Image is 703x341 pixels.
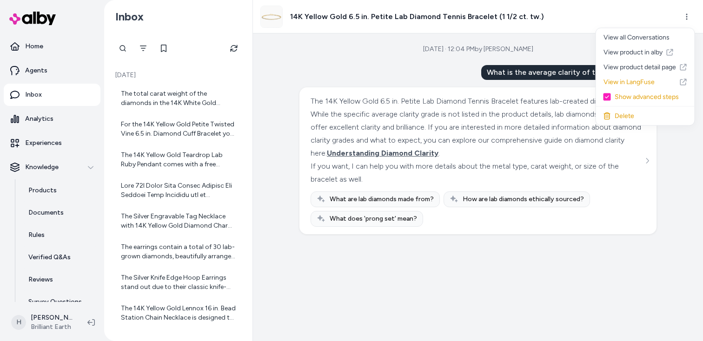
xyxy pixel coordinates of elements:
div: Show advanced steps [596,90,695,105]
div: View all Conversations [596,30,695,45]
a: View product in alby [596,45,695,60]
a: View product detail page [596,60,695,75]
a: View in LangFuse [596,75,695,90]
div: Delete [596,109,695,124]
